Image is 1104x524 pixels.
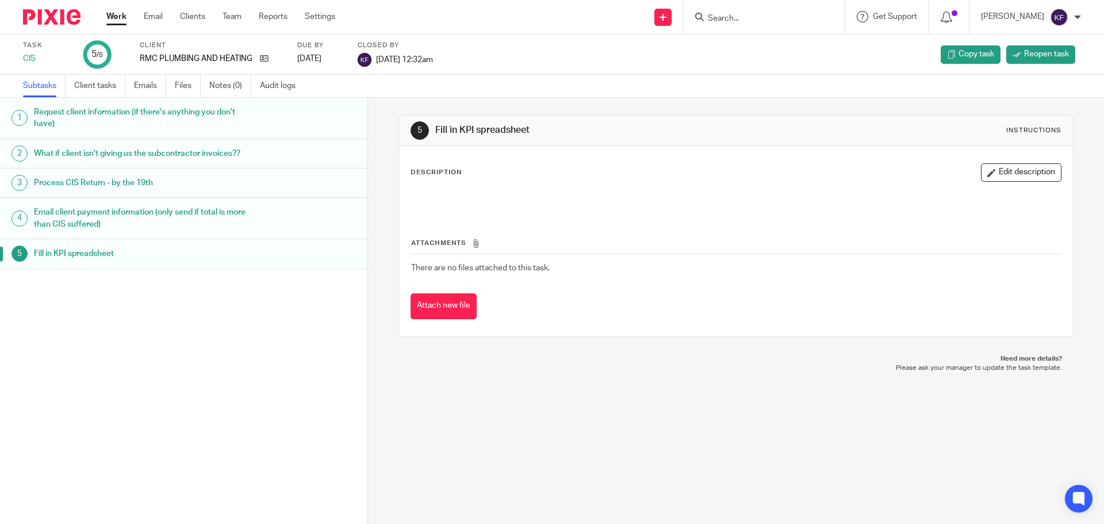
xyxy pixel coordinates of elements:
label: Closed by [358,41,433,50]
h1: Request client information (if there's anything you don't have) [34,104,249,133]
p: RMC PLUMBING AND HEATING LTD [140,53,254,64]
div: 5 [411,121,429,140]
div: 5 [91,48,103,61]
label: Client [140,41,283,50]
a: Emails [134,75,166,97]
div: 2 [11,146,28,162]
a: Client tasks [74,75,125,97]
h1: Process CIS Return - by the 19th [34,174,249,192]
a: Settings [305,11,335,22]
img: svg%3E [358,53,371,67]
a: Team [223,11,241,22]
span: Attachments [411,240,466,246]
div: 1 [11,110,28,126]
span: There are no files attached to this task. [411,264,550,272]
label: Task [23,41,69,50]
a: Subtasks [23,75,66,97]
div: CIS [23,53,69,64]
a: Audit logs [260,75,304,97]
div: [DATE] [297,53,343,64]
div: 5 [11,246,28,262]
div: Instructions [1006,126,1061,135]
h1: What if client isn't giving us the subcontractor invoices?? [34,145,249,162]
p: Description [411,168,462,177]
a: Notes (0) [209,75,251,97]
p: Need more details? [410,354,1061,364]
a: Reports [259,11,287,22]
a: Clients [180,11,205,22]
img: svg%3E [1050,8,1068,26]
p: Please ask your manager to update the task template. [410,364,1061,373]
div: 4 [11,211,28,227]
a: Files [175,75,201,97]
a: Work [106,11,126,22]
span: [DATE] 12:32am [376,55,433,63]
h1: Fill in KPI spreadsheet [34,245,249,262]
div: 3 [11,175,28,191]
button: Edit description [981,163,1061,182]
img: Pixie [23,9,80,25]
h1: Email client payment information (only send if total is more than CIS suffered) [34,204,249,233]
label: Due by [297,41,343,50]
a: Email [144,11,163,22]
h1: Fill in KPI spreadsheet [435,124,761,136]
button: Attach new file [411,293,477,319]
p: Task completed. [991,30,1049,42]
small: /5 [97,52,103,58]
